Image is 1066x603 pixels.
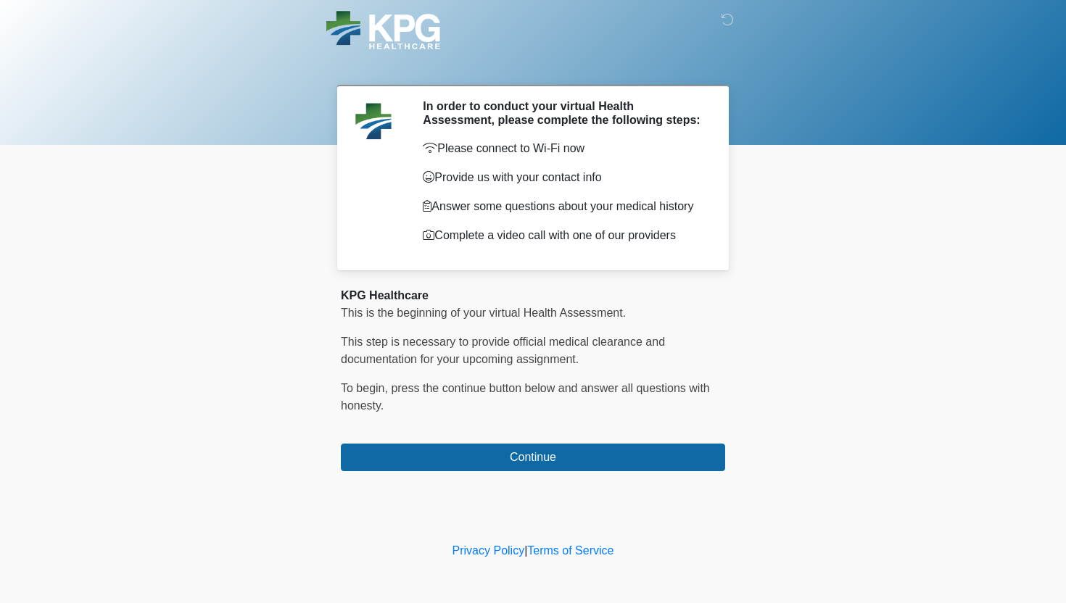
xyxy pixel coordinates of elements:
p: Complete a video call with one of our providers [423,227,703,244]
h2: In order to conduct your virtual Health Assessment, please complete the following steps: [423,99,703,127]
img: Agent Avatar [352,99,395,143]
span: This step is necessary to provide official medical clearance and documentation for your upcoming ... [341,336,665,365]
div: KPG Healthcare [341,287,725,304]
p: Answer some questions about your medical history [423,198,703,215]
span: This is the beginning of your virtual Health Assessment. [341,307,626,319]
button: Continue [341,444,725,471]
a: | [524,544,527,557]
img: KPG Healthcare Logo [326,11,440,49]
span: To begin, ﻿﻿﻿﻿﻿﻿﻿﻿﻿﻿﻿﻿﻿﻿﻿﻿﻿press the continue button below and answer all questions with honesty. [341,382,710,412]
a: Privacy Policy [453,544,525,557]
p: Please connect to Wi-Fi now [423,140,703,157]
p: Provide us with your contact info [423,169,703,186]
a: Terms of Service [527,544,613,557]
h1: ‎ ‎ ‎ [330,52,736,79]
